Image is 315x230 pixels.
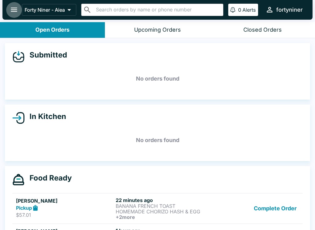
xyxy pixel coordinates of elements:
[22,4,76,16] button: Forty Niner - Aiea
[243,26,282,34] div: Closed Orders
[116,197,213,203] h6: 22 minutes ago
[25,173,72,183] h4: Food Ready
[116,214,213,220] h6: + 2 more
[251,197,299,220] button: Complete Order
[6,2,22,18] button: open drawer
[25,50,67,60] h4: Submitted
[116,203,213,209] p: BANANA FRENCH TOAST
[276,6,303,14] div: fortyniner
[238,7,241,13] p: 0
[25,112,66,121] h4: In Kitchen
[25,7,65,13] p: Forty Niner - Aiea
[12,68,303,90] h5: No orders found
[263,3,305,16] button: fortyniner
[16,197,113,204] h5: [PERSON_NAME]
[12,193,303,224] a: [PERSON_NAME]Pickup$57.0122 minutes agoBANANA FRENCH TOASTHOMEMADE CHORIZO HASH & EGG+2moreComple...
[94,6,221,14] input: Search orders by name or phone number
[35,26,70,34] div: Open Orders
[16,205,32,211] strong: Pickup
[16,212,113,218] p: $57.01
[134,26,181,34] div: Upcoming Orders
[116,209,213,214] p: HOMEMADE CHORIZO HASH & EGG
[242,7,256,13] p: Alerts
[12,129,303,151] h5: No orders found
